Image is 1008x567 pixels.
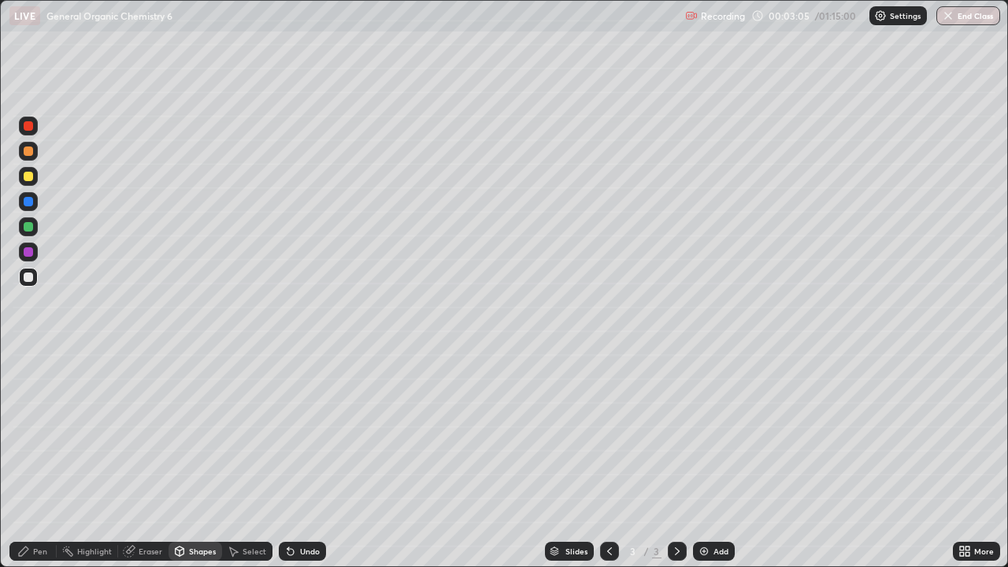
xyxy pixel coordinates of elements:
div: 3 [625,547,641,556]
img: recording.375f2c34.svg [685,9,698,22]
div: / [644,547,649,556]
div: 3 [652,544,661,558]
div: Select [243,547,266,555]
button: End Class [936,6,1000,25]
p: Settings [890,12,921,20]
div: Pen [33,547,47,555]
p: General Organic Chemistry 6 [46,9,172,22]
div: More [974,547,994,555]
img: end-class-cross [942,9,954,22]
div: Highlight [77,547,112,555]
div: Add [713,547,728,555]
div: Shapes [189,547,216,555]
p: LIVE [14,9,35,22]
div: Undo [300,547,320,555]
img: add-slide-button [698,545,710,558]
div: Eraser [139,547,162,555]
img: class-settings-icons [874,9,887,22]
div: Slides [565,547,587,555]
p: Recording [701,10,745,22]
